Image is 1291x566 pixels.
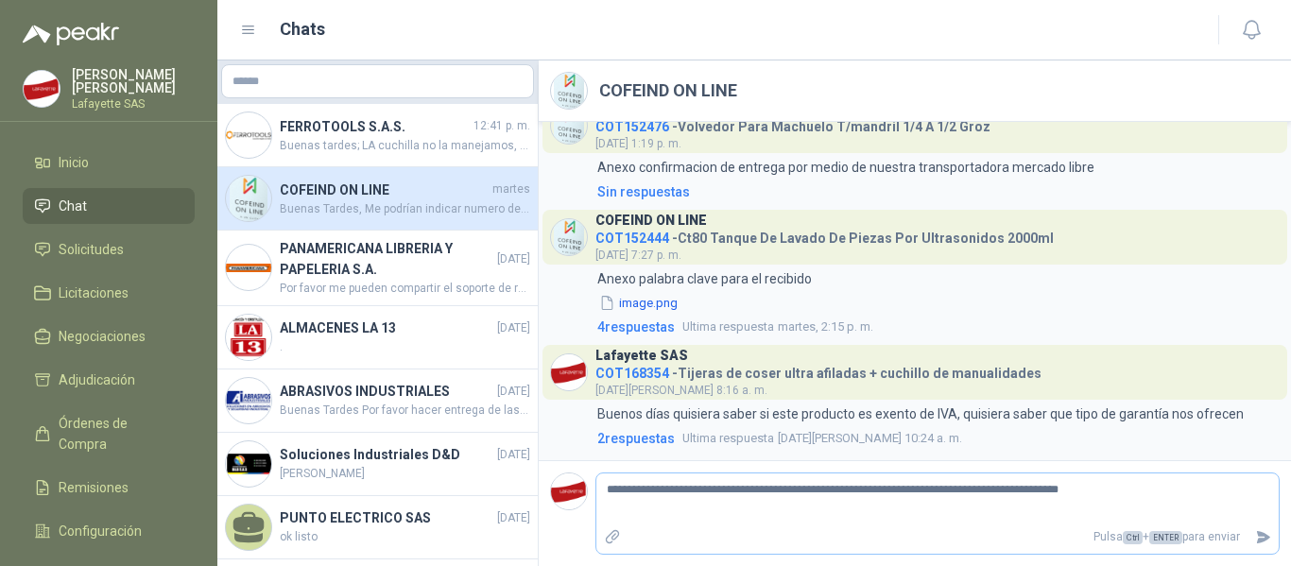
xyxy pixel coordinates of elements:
h4: - Tijeras de coser ultra afiladas + cuchillo de manualidades [595,361,1041,379]
span: Órdenes de Compra [59,413,177,455]
span: Buenas tardes; LA cuchilla no la manejamos, solo el producto completo. [280,137,530,155]
a: Licitaciones [23,275,195,311]
span: martes [492,180,530,198]
img: Company Logo [551,354,587,390]
h1: Chats [280,16,325,43]
span: Ultima respuesta [682,429,774,448]
h4: - Ct80 Tanque De Lavado De Piezas Por Ultrasonidos 2000ml [595,226,1054,244]
span: [PERSON_NAME] [280,465,530,483]
span: COT168354 [595,366,669,381]
span: [DATE] [497,509,530,527]
span: 12:41 p. m. [473,117,530,135]
a: PUNTO ELECTRICO SAS[DATE]ok listo [217,496,538,559]
h4: COFEIND ON LINE [280,180,489,200]
span: [DATE] [497,383,530,401]
span: COT152476 [595,119,669,134]
span: Ultima respuesta [682,317,774,336]
span: . [280,338,530,356]
h4: PANAMERICANA LIBRERIA Y PAPELERIA S.A. [280,238,493,280]
a: Solicitudes [23,232,195,267]
img: Company Logo [226,441,271,487]
a: Company LogoALMACENES LA 13[DATE]. [217,306,538,369]
span: Ctrl [1123,531,1143,544]
p: Buenos días quisiera saber si este producto es exento de IVA, quisiera saber que tipo de garantía... [597,403,1244,424]
span: ok listo [280,528,530,546]
a: Adjudicación [23,362,195,398]
span: [DATE][PERSON_NAME] 8:16 a. m. [595,384,767,397]
a: 2respuestasUltima respuesta[DATE][PERSON_NAME] 10:24 a. m. [594,428,1280,449]
a: Chat [23,188,195,224]
div: Sin respuestas [597,181,690,202]
span: [DATE] [497,250,530,268]
p: Anexo confirmacion de entrega por medio de nuestra transportadora mercado libre [597,157,1094,178]
a: Sin respuestas [594,181,1280,202]
span: Configuración [59,521,142,541]
span: ENTER [1149,531,1182,544]
p: [PERSON_NAME] [PERSON_NAME] [72,68,195,94]
span: Licitaciones [59,283,129,303]
span: Remisiones [59,477,129,498]
span: Buenas Tardes, Me podrían indicar numero de guía con la cual envían el material [280,200,530,218]
a: Negociaciones [23,318,195,354]
h4: FERROTOOLS S.A.S. [280,116,470,137]
h4: PUNTO ELECTRICO SAS [280,507,493,528]
span: Chat [59,196,87,216]
span: Adjudicación [59,369,135,390]
h4: ABRASIVOS INDUSTRIALES [280,381,493,402]
span: Negociaciones [59,326,146,347]
span: Inicio [59,152,89,173]
img: Company Logo [226,315,271,360]
h3: COFEIND ON LINE [595,215,707,226]
button: image.png [597,293,680,313]
a: 4respuestasUltima respuestamartes, 2:15 p. m. [594,317,1280,337]
img: Company Logo [551,108,587,144]
button: Enviar [1248,521,1279,554]
img: Company Logo [24,71,60,107]
span: [DATE] 7:27 p. m. [595,249,681,262]
label: Adjuntar archivos [596,521,628,554]
h4: Soluciones Industriales D&D [280,444,493,465]
h4: - Volvedor Para Machuelo T/mandril 1/4 A 1/2 Groz [595,114,990,132]
p: Pulsa + para enviar [628,521,1248,554]
img: Company Logo [226,245,271,290]
span: martes, 2:15 p. m. [682,317,873,336]
img: Company Logo [551,473,587,509]
a: Inicio [23,145,195,180]
h2: COFEIND ON LINE [599,77,737,104]
img: Company Logo [226,378,271,423]
span: COT152444 [595,231,669,246]
img: Company Logo [551,219,587,255]
span: [DATE] [497,446,530,464]
p: Lafayette SAS [72,98,195,110]
span: Buenas Tardes Por favor hacer entrega de las 9 unidades [280,402,530,420]
span: Solicitudes [59,239,124,260]
img: Logo peakr [23,23,119,45]
a: Company LogoABRASIVOS INDUSTRIALES[DATE]Buenas Tardes Por favor hacer entrega de las 9 unidades [217,369,538,433]
span: Por favor me pueden compartir el soporte de recibido ya que no se encuentra la mercancía [280,280,530,298]
img: Company Logo [551,73,587,109]
span: 4 respuesta s [597,317,675,337]
h3: Lafayette SAS [595,351,688,361]
img: Company Logo [226,176,271,221]
a: Órdenes de Compra [23,405,195,462]
a: Company LogoSoluciones Industriales D&D[DATE][PERSON_NAME] [217,433,538,496]
h4: ALMACENES LA 13 [280,317,493,338]
p: Anexo palabra clave para el recibido [597,268,812,289]
span: [DATE] [497,319,530,337]
span: 2 respuesta s [597,428,675,449]
img: Company Logo [226,112,271,158]
a: Company LogoCOFEIND ON LINEmartesBuenas Tardes, Me podrían indicar numero de guía con la cual env... [217,167,538,231]
span: [DATE][PERSON_NAME] 10:24 a. m. [682,429,962,448]
span: [DATE] 1:19 p. m. [595,137,681,150]
a: Configuración [23,513,195,549]
a: Remisiones [23,470,195,506]
a: Company LogoFERROTOOLS S.A.S.12:41 p. m.Buenas tardes; LA cuchilla no la manejamos, solo el produ... [217,104,538,167]
a: Company LogoPANAMERICANA LIBRERIA Y PAPELERIA S.A.[DATE]Por favor me pueden compartir el soporte ... [217,231,538,306]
